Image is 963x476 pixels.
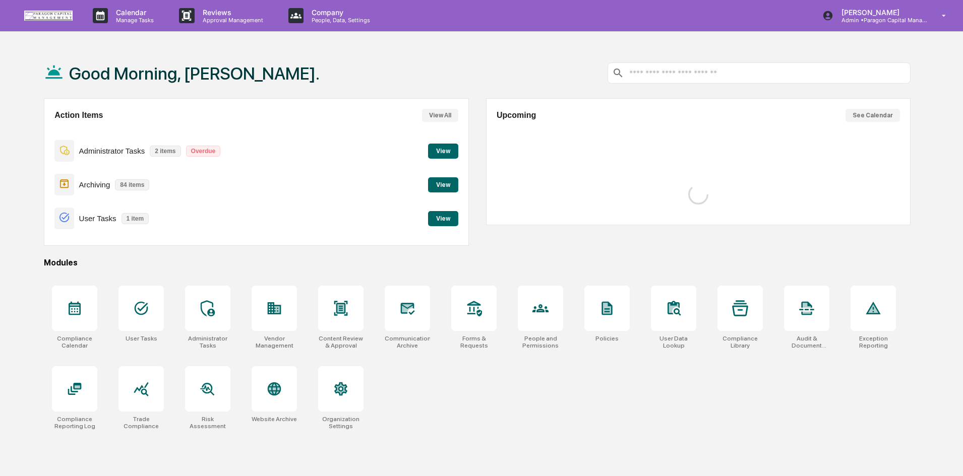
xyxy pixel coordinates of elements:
[304,17,375,24] p: People, Data, Settings
[318,335,364,349] div: Content Review & Approval
[69,63,320,84] h1: Good Morning, [PERSON_NAME].
[185,335,230,349] div: Administrator Tasks
[24,11,73,21] img: logo
[79,180,110,189] p: Archiving
[833,8,927,17] p: [PERSON_NAME]
[185,416,230,430] div: Risk Assessment
[115,179,149,190] p: 84 items
[717,335,763,349] div: Compliance Library
[422,109,458,122] button: View All
[428,144,458,159] button: View
[150,146,180,157] p: 2 items
[52,416,97,430] div: Compliance Reporting Log
[833,17,927,24] p: Admin • Paragon Capital Management
[846,109,900,122] button: See Calendar
[385,335,430,349] div: Communications Archive
[126,335,157,342] div: User Tasks
[651,335,696,349] div: User Data Lookup
[186,146,221,157] p: Overdue
[428,146,458,155] a: View
[108,17,159,24] p: Manage Tasks
[428,211,458,226] button: View
[428,177,458,192] button: View
[118,416,164,430] div: Trade Compliance
[428,179,458,189] a: View
[451,335,497,349] div: Forms & Requests
[52,335,97,349] div: Compliance Calendar
[428,213,458,223] a: View
[318,416,364,430] div: Organization Settings
[304,8,375,17] p: Company
[79,147,145,155] p: Administrator Tasks
[497,111,536,120] h2: Upcoming
[79,214,116,223] p: User Tasks
[108,8,159,17] p: Calendar
[195,8,268,17] p: Reviews
[54,111,103,120] h2: Action Items
[784,335,829,349] div: Audit & Document Logs
[252,416,297,423] div: Website Archive
[595,335,619,342] div: Policies
[122,213,149,224] p: 1 item
[195,17,268,24] p: Approval Management
[518,335,563,349] div: People and Permissions
[252,335,297,349] div: Vendor Management
[44,258,911,267] div: Modules
[851,335,896,349] div: Exception Reporting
